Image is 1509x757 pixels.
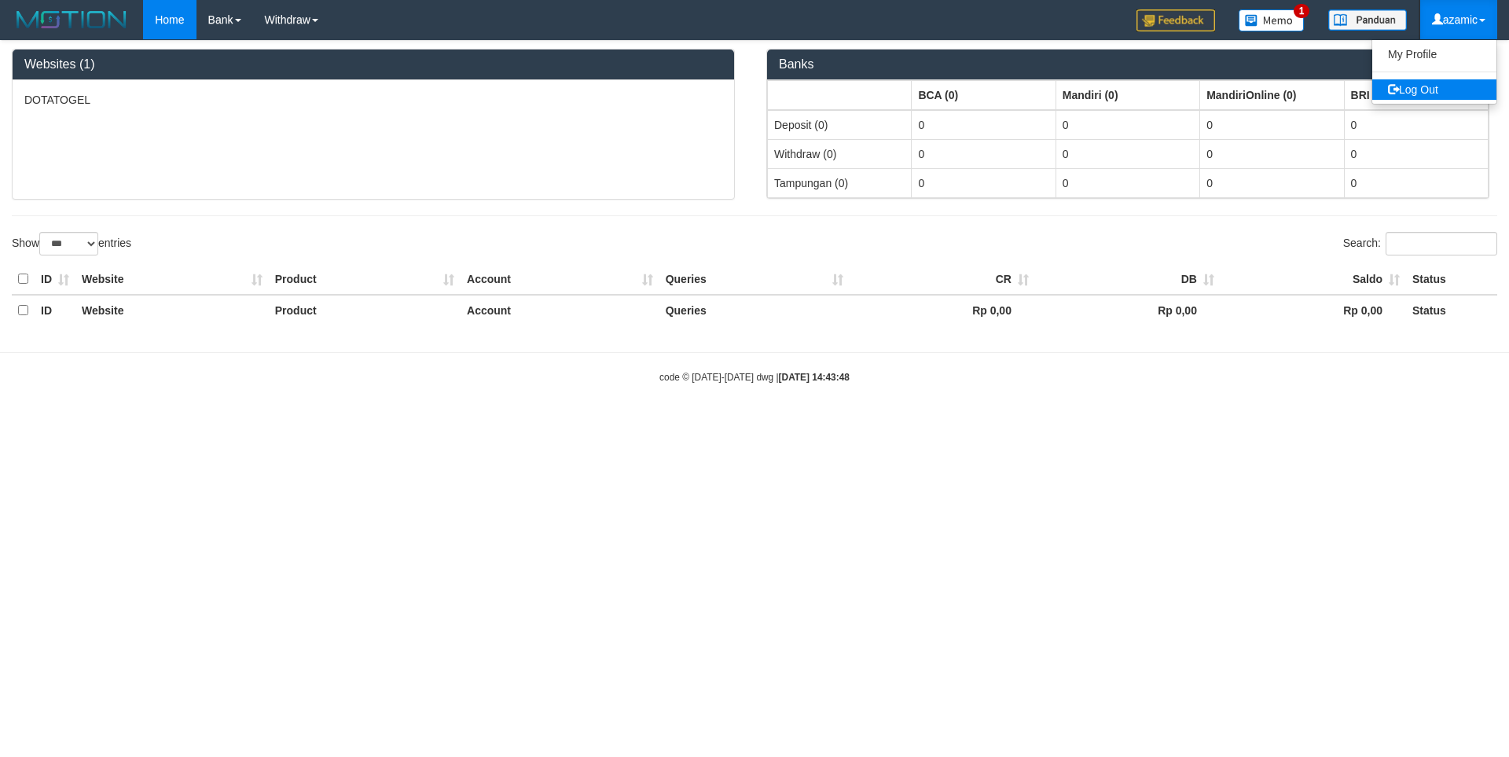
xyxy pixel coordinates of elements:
td: 0 [1200,110,1344,140]
th: Group: activate to sort column ascending [1056,80,1199,110]
img: Button%20Memo.svg [1239,9,1305,31]
td: Withdraw (0) [768,139,912,168]
h3: Banks [779,57,1477,72]
th: Website [75,295,269,325]
td: Tampungan (0) [768,168,912,197]
td: 0 [1200,139,1344,168]
th: ID [35,295,75,325]
th: Rp 0,00 [1221,295,1406,325]
th: Group: activate to sort column ascending [1344,80,1488,110]
th: Rp 0,00 [1035,295,1221,325]
th: Group: activate to sort column ascending [768,80,912,110]
img: MOTION_logo.png [12,8,131,31]
td: 0 [1344,110,1488,140]
select: Showentries [39,232,98,255]
th: Rp 0,00 [850,295,1035,325]
th: Account [461,295,659,325]
th: Group: activate to sort column ascending [1200,80,1344,110]
th: Saldo [1221,264,1406,295]
th: Queries [659,264,850,295]
label: Search: [1343,232,1497,255]
span: 1 [1294,4,1310,18]
h3: Websites (1) [24,57,722,72]
small: code © [DATE]-[DATE] dwg | [659,372,850,383]
p: DOTATOGEL [24,92,722,108]
th: DB [1035,264,1221,295]
td: 0 [912,168,1056,197]
input: Search: [1386,232,1497,255]
label: Show entries [12,232,131,255]
th: Queries [659,295,850,325]
th: Group: activate to sort column ascending [912,80,1056,110]
th: ID [35,264,75,295]
th: Product [269,295,461,325]
th: CR [850,264,1035,295]
th: Product [269,264,461,295]
img: Feedback.jpg [1136,9,1215,31]
th: Website [75,264,269,295]
strong: [DATE] 14:43:48 [779,372,850,383]
th: Status [1406,264,1497,295]
td: 0 [912,139,1056,168]
td: 0 [1200,168,1344,197]
td: 0 [912,110,1056,140]
td: 0 [1344,139,1488,168]
td: 0 [1344,168,1488,197]
td: 0 [1056,110,1199,140]
a: My Profile [1372,44,1496,64]
th: Status [1406,295,1497,325]
a: Log Out [1372,79,1496,100]
th: Account [461,264,659,295]
td: 0 [1056,168,1199,197]
img: panduan.png [1328,9,1407,31]
td: Deposit (0) [768,110,912,140]
td: 0 [1056,139,1199,168]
